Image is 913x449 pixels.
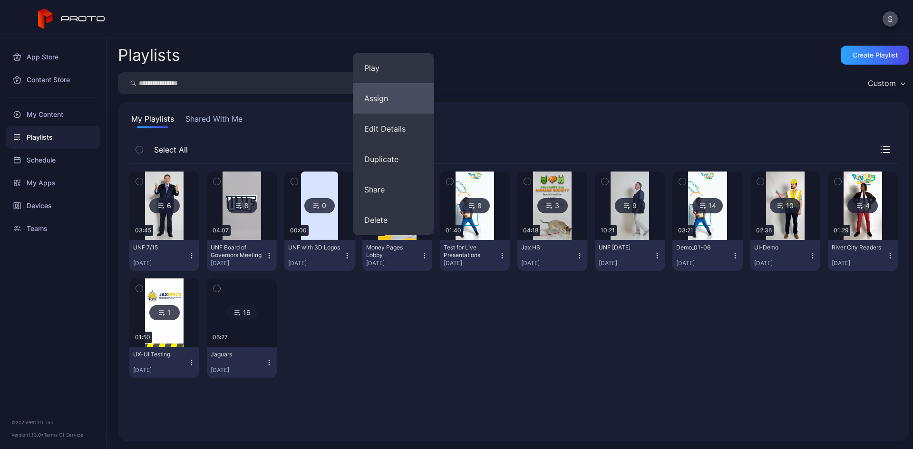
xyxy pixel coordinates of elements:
[832,244,884,251] div: River City Readers
[362,240,432,271] button: Money Pages Lobby[DATE]
[6,172,100,194] a: My Apps
[11,432,44,438] span: Version 1.13.0 •
[863,72,909,94] button: Custom
[672,240,742,271] button: Demo_01-06[DATE]
[868,78,896,88] div: Custom
[353,114,434,144] button: Edit Details
[440,240,510,271] button: Test for Live Presentations[DATE]
[207,240,277,271] button: UNF Board of Governors Meeting[DATE]
[44,432,83,438] a: Terms Of Service
[304,198,335,213] div: 0
[366,259,421,267] div: [DATE]
[366,244,418,259] div: Money Pages Lobby
[754,225,774,236] div: 02:36
[211,366,265,374] div: [DATE]
[211,351,263,358] div: Jaguars
[444,244,496,259] div: Test for Live Presentations
[211,259,265,267] div: [DATE]
[676,259,731,267] div: [DATE]
[133,244,185,251] div: UNF 7/15
[11,419,95,426] div: © 2025 PROTO, Inc.
[133,366,188,374] div: [DATE]
[133,332,152,343] div: 01:50
[353,205,434,235] button: Delete
[227,305,257,320] div: 16
[883,11,898,27] button: S
[521,244,573,251] div: Jax HS
[6,149,100,172] a: Schedule
[676,244,728,251] div: Demo_01-06
[353,144,434,174] button: Duplicate
[770,198,800,213] div: 10
[599,259,653,267] div: [DATE]
[288,244,340,251] div: UNF with 3D Logos
[521,259,576,267] div: [DATE]
[227,198,257,213] div: 8
[211,225,231,236] div: 04:07
[521,225,540,236] div: 04:18
[853,51,898,59] div: Create Playlist
[444,225,463,236] div: 01:40
[459,198,490,213] div: 8
[595,240,665,271] button: UNF [DATE][DATE]
[599,225,617,236] div: 10:21
[6,126,100,149] a: Playlists
[754,259,809,267] div: [DATE]
[832,225,850,236] div: 01:29
[517,240,587,271] button: Jax HS[DATE]
[353,53,434,83] button: Play
[537,198,568,213] div: 3
[6,103,100,126] a: My Content
[118,47,180,64] h2: Playlists
[353,83,434,114] button: Assign
[133,351,185,358] div: UX-UI Testing
[207,347,277,378] button: Jaguars[DATE]
[149,144,188,155] span: Select All
[754,244,806,251] div: UI-Demo
[184,113,244,128] button: Shared With Me
[841,46,909,65] button: Create Playlist
[599,244,651,251] div: UNF Nov 5
[828,240,898,271] button: River City Readers[DATE]
[284,240,354,271] button: UNF with 3D Logos[DATE]
[676,225,695,236] div: 03:21
[615,198,645,213] div: 9
[750,240,820,271] button: UI-Demo[DATE]
[6,46,100,68] a: App Store
[6,194,100,217] a: Devices
[133,225,153,236] div: 03:45
[288,225,309,236] div: 00:00
[149,198,180,213] div: 6
[133,259,188,267] div: [DATE]
[444,259,498,267] div: [DATE]
[692,198,723,213] div: 14
[211,244,263,259] div: UNF Board of Governors Meeting
[847,198,878,213] div: 4
[6,68,100,91] a: Content Store
[6,217,100,240] a: Teams
[211,332,230,343] div: 06:27
[832,259,886,267] div: [DATE]
[129,113,176,128] button: My Playlists
[288,259,343,267] div: [DATE]
[129,240,199,271] button: UNF 7/15[DATE]
[353,174,434,205] button: Share
[129,347,199,378] button: UX-UI Testing[DATE]
[149,305,180,320] div: 1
